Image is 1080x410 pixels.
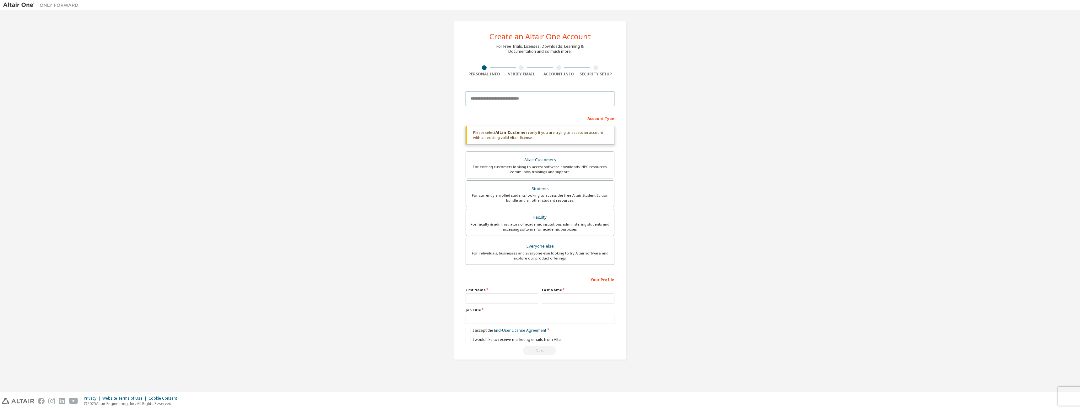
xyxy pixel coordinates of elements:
[470,251,610,261] div: For individuals, businesses and everyone else looking to try Altair software and explore our prod...
[38,398,45,404] img: facebook.svg
[540,72,577,77] div: Account Info
[102,396,148,401] div: Website Terms of Use
[470,222,610,232] div: For faculty & administrators of academic institutions administering students and accessing softwa...
[466,287,538,292] label: First Name
[542,287,614,292] label: Last Name
[466,337,563,342] label: I would like to receive marketing emails from Altair
[466,328,546,333] label: I accept the
[466,113,614,123] div: Account Type
[466,72,503,77] div: Personal Info
[466,346,614,355] div: Read and acccept EULA to continue
[48,398,55,404] img: instagram.svg
[496,44,584,54] div: For Free Trials, Licenses, Downloads, Learning & Documentation and so much more.
[489,33,591,40] div: Create an Altair One Account
[503,72,540,77] div: Verify Email
[84,401,181,406] p: © 2025 Altair Engineering, Inc. All Rights Reserved.
[577,72,615,77] div: Security Setup
[466,274,614,284] div: Your Profile
[470,242,610,251] div: Everyone else
[84,396,102,401] div: Privacy
[470,164,610,174] div: For existing customers looking to access software downloads, HPC resources, community, trainings ...
[466,308,614,313] label: Job Title
[3,2,82,8] img: Altair One
[470,193,610,203] div: For currently enrolled students looking to access the free Altair Student Edition bundle and all ...
[470,213,610,222] div: Faculty
[148,396,181,401] div: Cookie Consent
[466,126,614,144] div: Please select only if you are trying to access an account with an existing valid Altair license.
[69,398,78,404] img: youtube.svg
[59,398,65,404] img: linkedin.svg
[470,156,610,164] div: Altair Customers
[494,328,546,333] a: End-User License Agreement
[470,184,610,193] div: Students
[2,398,34,404] img: altair_logo.svg
[495,130,530,135] b: Altair Customers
